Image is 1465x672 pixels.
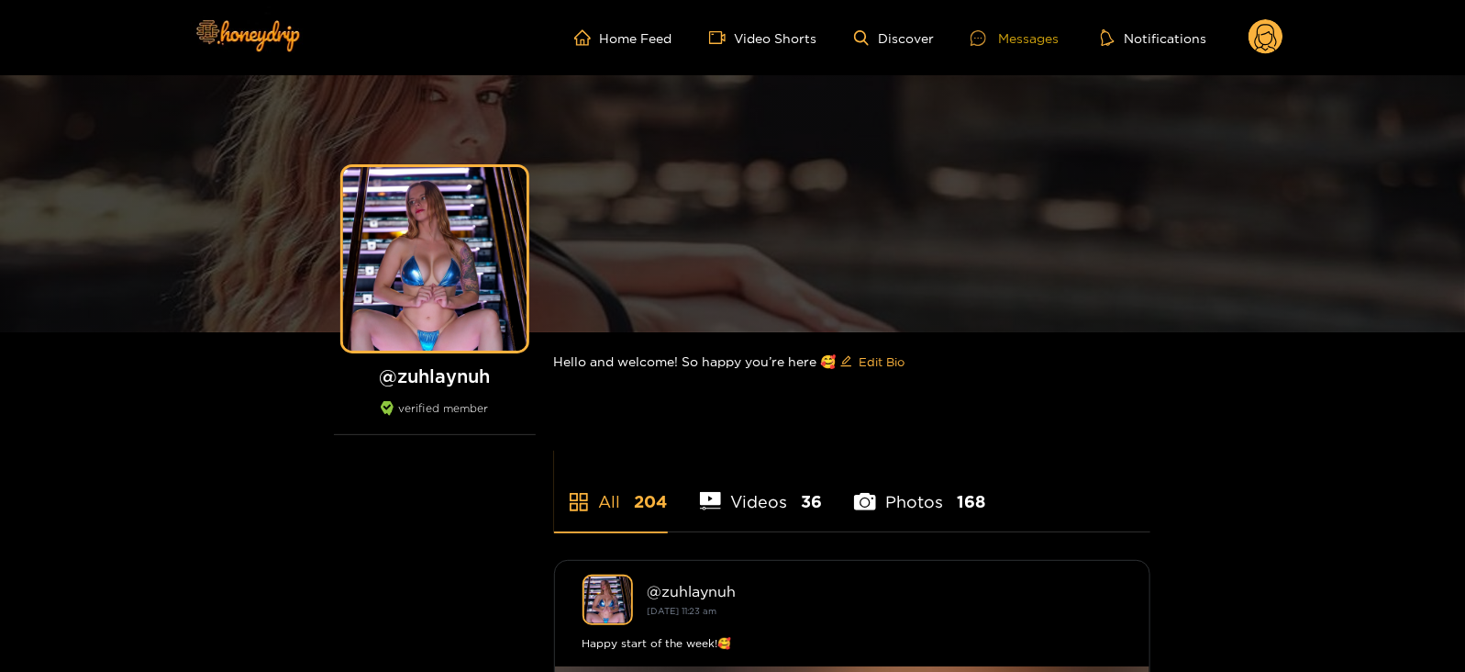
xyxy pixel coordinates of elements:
[334,401,536,435] div: verified member
[1095,28,1212,47] button: Notifications
[635,490,668,513] span: 204
[854,30,934,46] a: Discover
[837,347,909,376] button: editEdit Bio
[709,29,817,46] a: Video Shorts
[854,449,985,532] li: Photos
[709,29,735,46] span: video-camera
[574,29,600,46] span: home
[334,364,536,387] h1: @ zuhlaynuh
[801,490,822,513] span: 36
[554,449,668,532] li: All
[554,332,1150,391] div: Hello and welcome! So happy you’re here 🥰
[648,583,1122,599] div: @ zuhlaynuh
[574,29,672,46] a: Home Feed
[583,575,633,625] img: zuhlaynuh
[568,491,590,513] span: appstore
[648,606,717,616] small: [DATE] 11:23 am
[957,490,985,513] span: 168
[583,634,1122,653] div: Happy start of the week!🥰
[700,449,823,532] li: Videos
[971,28,1059,49] div: Messages
[860,353,905,371] span: Edit Bio
[840,355,852,369] span: edit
